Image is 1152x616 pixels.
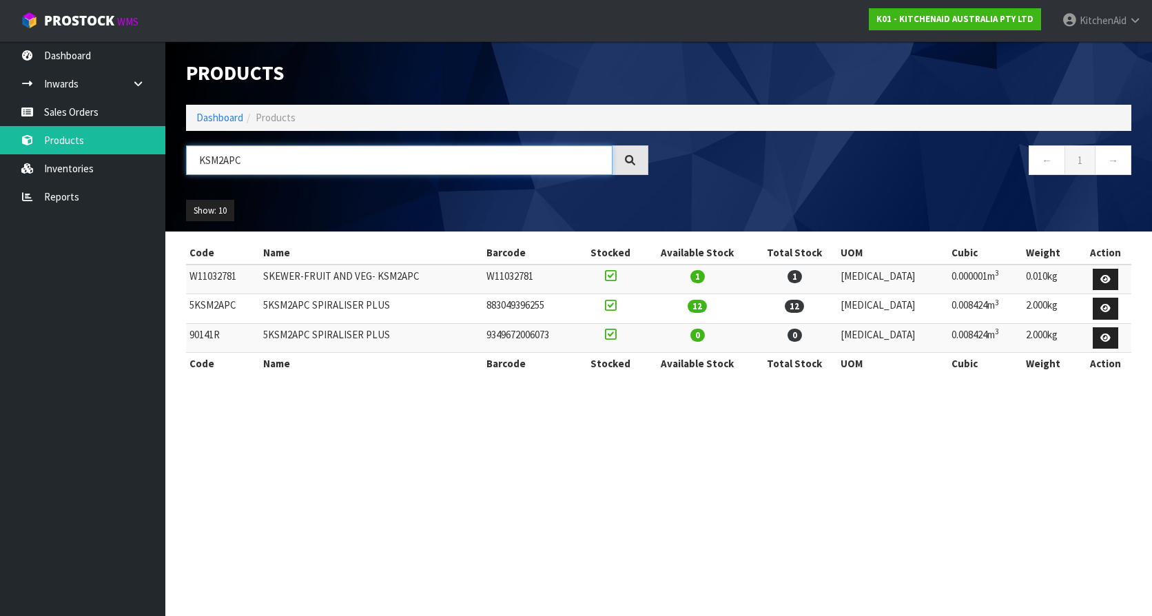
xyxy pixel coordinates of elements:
img: cube-alt.png [21,12,38,29]
th: Weight [1022,242,1079,264]
td: [MEDICAL_DATA] [837,294,949,324]
th: Barcode [483,353,578,375]
th: Code [186,242,260,264]
a: ← [1029,145,1065,175]
td: SKEWER-FRUIT AND VEG- KSM2APC [260,265,484,294]
td: 0.008424m [948,294,1022,324]
sup: 3 [995,298,999,307]
th: Name [260,353,484,375]
td: 883049396255 [483,294,578,324]
span: 12 [785,300,804,313]
span: KitchenAid [1080,14,1127,27]
td: 0.000001m [948,265,1022,294]
strong: K01 - KITCHENAID AUSTRALIA PTY LTD [876,13,1033,25]
th: Total Stock [752,353,837,375]
sup: 3 [995,327,999,336]
th: Total Stock [752,242,837,264]
th: Weight [1022,353,1079,375]
td: 9349672006073 [483,323,578,353]
span: 12 [688,300,707,313]
small: WMS [117,15,138,28]
nav: Page navigation [669,145,1131,179]
a: 1 [1064,145,1096,175]
td: W11032781 [483,265,578,294]
span: 1 [788,270,802,283]
td: 2.000kg [1022,294,1079,324]
td: 5KSM2APC SPIRALISER PLUS [260,294,484,324]
td: 2.000kg [1022,323,1079,353]
th: Stocked [579,242,643,264]
th: Code [186,353,260,375]
span: 0 [788,329,802,342]
button: Show: 10 [186,200,234,222]
td: 0.010kg [1022,265,1079,294]
span: 0 [690,329,705,342]
td: 0.008424m [948,323,1022,353]
th: Stocked [579,353,643,375]
td: [MEDICAL_DATA] [837,323,949,353]
a: → [1095,145,1131,175]
th: Available Stock [643,242,752,264]
span: 1 [690,270,705,283]
th: Available Stock [643,353,752,375]
a: Dashboard [196,111,243,124]
th: Action [1080,353,1131,375]
td: W11032781 [186,265,260,294]
th: UOM [837,353,949,375]
th: UOM [837,242,949,264]
input: Search products [186,145,613,175]
td: 5KSM2APC SPIRALISER PLUS [260,323,484,353]
span: ProStock [44,12,114,30]
th: Cubic [948,353,1022,375]
span: Products [256,111,296,124]
td: 5KSM2APC [186,294,260,324]
td: 90141R [186,323,260,353]
th: Name [260,242,484,264]
h1: Products [186,62,648,84]
td: [MEDICAL_DATA] [837,265,949,294]
th: Action [1080,242,1131,264]
th: Cubic [948,242,1022,264]
th: Barcode [483,242,578,264]
sup: 3 [995,268,999,278]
